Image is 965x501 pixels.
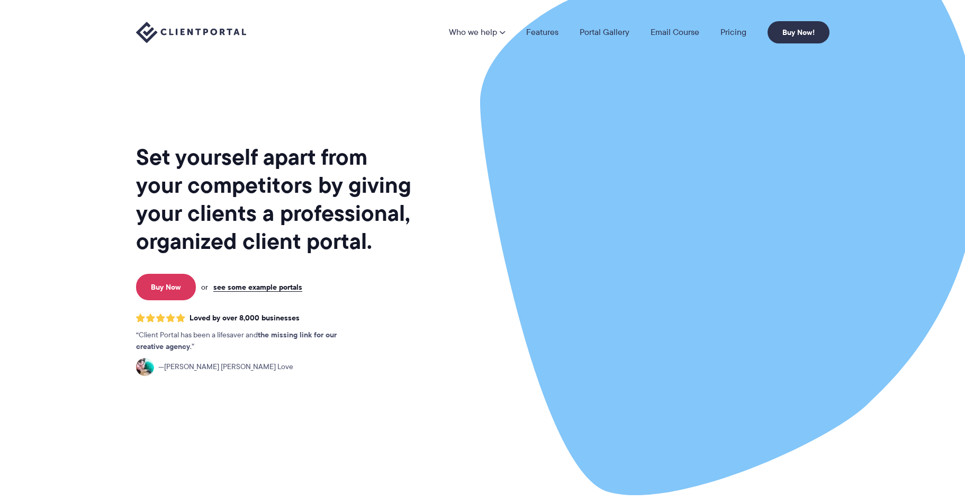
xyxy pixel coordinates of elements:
span: [PERSON_NAME] [PERSON_NAME] Love [158,361,293,373]
a: Buy Now! [768,21,829,43]
p: Client Portal has been a lifesaver and . [136,329,358,353]
a: Portal Gallery [580,28,629,37]
span: or [201,282,208,292]
a: Buy Now [136,274,196,300]
a: Email Course [651,28,699,37]
h1: Set yourself apart from your competitors by giving your clients a professional, organized client ... [136,143,413,255]
a: Pricing [720,28,746,37]
a: Features [526,28,558,37]
strong: the missing link for our creative agency [136,329,337,352]
a: Who we help [449,28,505,37]
span: Loved by over 8,000 businesses [190,314,300,323]
a: see some example portals [213,282,302,292]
